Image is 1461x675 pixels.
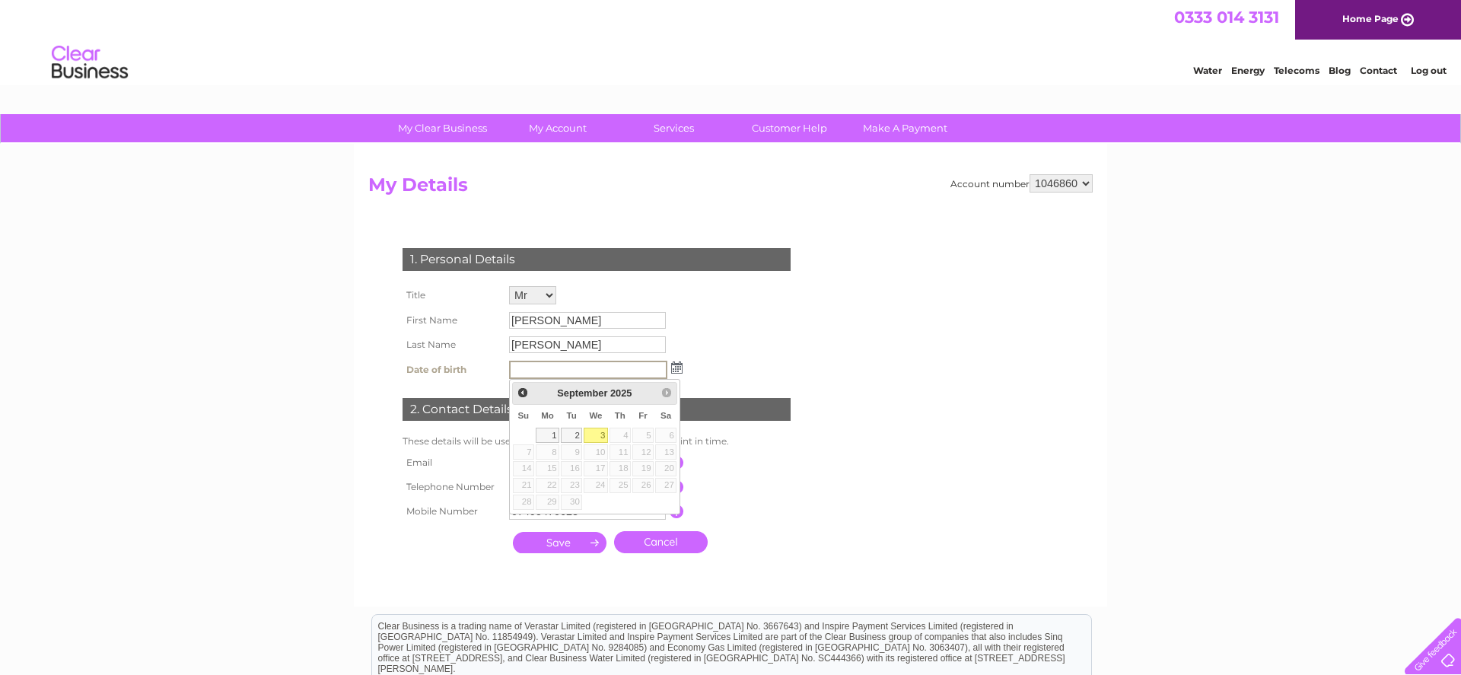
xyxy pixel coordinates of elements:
img: ... [671,361,683,374]
a: 1 [536,428,559,443]
span: Prev [517,387,529,399]
a: 2 [561,428,582,443]
div: 1. Personal Details [403,248,791,271]
span: 2025 [610,387,632,399]
span: Thursday [615,411,625,420]
img: logo.png [51,40,129,86]
th: First Name [399,308,505,333]
span: September [557,387,607,399]
h2: My Details [368,174,1093,203]
a: Services [611,114,737,142]
span: Tuesday [566,411,576,420]
span: Monday [541,411,554,420]
a: Make A Payment [842,114,968,142]
span: Saturday [660,411,671,420]
a: Contact [1360,65,1397,76]
div: 2. Contact Details [403,398,791,421]
th: Email [399,451,505,475]
th: Telephone Number [399,475,505,499]
span: Sunday [517,411,529,420]
a: Energy [1231,65,1265,76]
th: Mobile Number [399,499,505,524]
a: Telecoms [1274,65,1319,76]
a: 0333 014 3131 [1174,8,1279,27]
a: Prev [514,384,532,402]
a: Water [1193,65,1222,76]
span: Friday [638,411,648,420]
th: Title [399,282,505,308]
th: Date of birth [399,357,505,383]
th: Last Name [399,333,505,357]
a: Log out [1411,65,1447,76]
a: Cancel [614,531,708,553]
td: These details will be used if we need to contact you at any point in time. [399,432,794,451]
a: My Clear Business [380,114,505,142]
a: 3 [584,428,608,443]
div: Clear Business is a trading name of Verastar Limited (registered in [GEOGRAPHIC_DATA] No. 3667643... [372,8,1091,74]
input: Submit [513,532,606,553]
a: Blog [1329,65,1351,76]
a: Customer Help [727,114,852,142]
span: Wednesday [589,411,602,420]
a: My Account [495,114,621,142]
div: Account number [950,174,1093,193]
